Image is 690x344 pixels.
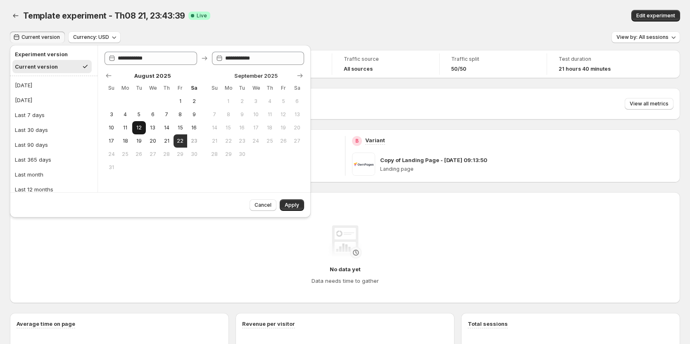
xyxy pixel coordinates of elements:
th: Friday [276,81,290,95]
span: 3 [252,98,259,105]
button: Saturday August 2 2025 [187,95,201,108]
span: Live [197,12,207,19]
span: Fr [177,85,184,91]
span: Su [211,85,218,91]
span: 17 [108,138,115,144]
span: 13 [149,124,156,131]
button: Currency: USD [68,31,121,43]
button: Friday August 1 2025 [174,95,187,108]
span: 2 [238,98,245,105]
th: Monday [221,81,235,95]
button: Thursday September 18 2025 [263,121,276,134]
button: [DATE] [12,93,95,107]
th: Thursday [159,81,173,95]
span: We [252,85,259,91]
span: View by: All sessions [616,34,669,41]
th: Friday [174,81,187,95]
th: Sunday [208,81,221,95]
span: 29 [225,151,232,158]
button: Thursday August 28 2025 [159,148,173,161]
button: Tuesday September 23 2025 [235,134,249,148]
button: Monday September 22 2025 [221,134,235,148]
span: 20 [294,124,301,131]
button: End of range Today Saturday August 23 2025 [187,134,201,148]
span: Mo [225,85,232,91]
button: Apply [280,199,304,211]
button: Monday August 18 2025 [118,134,132,148]
h4: All sources [344,66,373,72]
span: 26 [136,151,143,158]
span: 18 [121,138,128,144]
button: Cancel [250,199,276,211]
span: Apply [285,202,299,208]
button: Last 7 days [12,108,95,122]
button: Friday September 5 2025 [276,95,290,108]
h3: Revenue per visitor [242,320,295,328]
span: Edit experiment [636,12,675,19]
button: Monday September 1 2025 [221,95,235,108]
span: 30 [190,151,197,158]
div: [DATE] [15,81,32,89]
span: 15 [225,124,232,131]
h2: Experiment version [15,50,89,58]
span: Su [108,85,115,91]
span: 5 [280,98,287,105]
span: 19 [136,138,143,144]
h2: B [355,138,359,144]
button: Friday August 8 2025 [174,108,187,121]
button: Sunday August 17 2025 [105,134,118,148]
div: Last 7 days [15,111,45,119]
h2: Performance over time [17,199,673,207]
button: Thursday August 14 2025 [159,121,173,134]
button: Wednesday September 17 2025 [249,121,263,134]
th: Tuesday [235,81,249,95]
span: 10 [252,111,259,118]
button: Friday August 15 2025 [174,121,187,134]
span: 11 [266,111,273,118]
span: Sa [294,85,301,91]
h3: Average time on page [17,320,75,328]
button: Wednesday August 13 2025 [146,121,159,134]
button: Tuesday August 12 2025 [132,121,146,134]
span: We [149,85,156,91]
button: Sunday September 28 2025 [208,148,221,161]
img: Copy of Landing Page - Aug 20, 09:13:50 [352,153,375,176]
span: 3 [108,111,115,118]
button: Show previous month, July 2025 [103,70,114,81]
button: Thursday August 7 2025 [159,108,173,121]
button: Last month [12,168,95,181]
button: Tuesday September 16 2025 [235,121,249,134]
div: Last 90 days [15,141,48,149]
button: Thursday September 11 2025 [263,108,276,121]
button: Last 12 months [12,183,95,196]
span: Template experiment - Th08 21, 23:43:39 [23,11,185,21]
span: Th [266,85,273,91]
button: Back [10,10,21,21]
span: 14 [163,124,170,131]
span: 25 [121,151,128,158]
button: Edit experiment [631,10,680,21]
span: Cancel [255,202,271,208]
span: 2 [190,98,197,105]
th: Wednesday [249,81,263,95]
button: Last 365 days [12,153,95,166]
span: 9 [238,111,245,118]
button: Wednesday September 24 2025 [249,134,263,148]
span: 31 [108,164,115,171]
button: Thursday September 25 2025 [263,134,276,148]
button: Current version [12,60,92,73]
button: Sunday August 31 2025 [105,161,118,174]
button: Wednesday August 20 2025 [146,134,159,148]
button: Tuesday September 9 2025 [235,108,249,121]
th: Wednesday [146,81,159,95]
span: 6 [294,98,301,105]
button: View by: All sessions [611,31,680,43]
th: Thursday [263,81,276,95]
span: 6 [149,111,156,118]
span: Tu [238,85,245,91]
span: 1 [225,98,232,105]
span: Test duration [559,56,643,62]
button: Monday August 4 2025 [118,108,132,121]
div: Last 30 days [15,126,48,134]
button: Wednesday September 10 2025 [249,108,263,121]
